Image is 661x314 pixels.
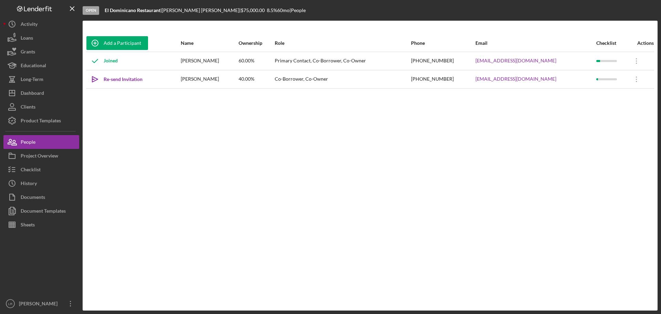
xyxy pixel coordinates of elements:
button: Clients [3,100,79,114]
div: 40.00% [239,71,274,88]
div: Role [275,40,410,46]
div: Open [83,6,99,15]
div: Email [475,40,596,46]
div: Sheets [21,218,35,233]
div: [PHONE_NUMBER] [411,52,475,70]
button: Educational [3,59,79,72]
button: Dashboard [3,86,79,100]
button: Add a Participant [86,36,148,50]
b: El Dominicano Restaurant [105,7,160,13]
div: Educational [21,59,46,74]
div: Actions [628,40,654,46]
button: LR[PERSON_NAME] [3,297,79,311]
div: Product Templates [21,114,61,129]
div: Document Templates [21,204,66,220]
button: Checklist [3,163,79,176]
div: People [21,135,35,151]
button: Re-send Invitation [86,72,149,86]
button: Documents [3,190,79,204]
div: [PERSON_NAME] [PERSON_NAME] | [162,8,241,13]
div: $75,000.00 [241,8,267,13]
a: [EMAIL_ADDRESS][DOMAIN_NAME] [475,58,556,63]
div: Checklist [21,163,41,178]
button: Project Overview [3,149,79,163]
div: Dashboard [21,86,44,102]
div: Primary Contact, Co-Borrower, Co-Owner [275,52,410,70]
div: 60.00% [239,52,274,70]
button: Activity [3,17,79,31]
text: LR [8,302,12,306]
iframe: Intercom live chat [638,284,654,300]
button: Grants [3,45,79,59]
div: Name [181,40,238,46]
div: Documents [21,190,45,206]
button: Sheets [3,218,79,232]
div: [PERSON_NAME] [181,52,238,70]
div: Ownership [239,40,274,46]
button: Loans [3,31,79,45]
div: Phone [411,40,475,46]
div: Grants [21,45,35,60]
div: Checklist [596,40,627,46]
div: 8.5 % [267,8,277,13]
div: Project Overview [21,149,58,164]
div: Add a Participant [104,36,141,50]
div: Clients [21,100,35,115]
a: [EMAIL_ADDRESS][DOMAIN_NAME] [475,76,556,82]
div: Co-Borrower, Co-Owner [275,71,410,88]
div: Joined [86,52,118,70]
button: Product Templates [3,114,79,128]
div: Long-Term [21,72,43,88]
div: History [21,176,37,192]
div: Activity [21,17,38,33]
div: [PERSON_NAME] [17,297,62,312]
div: | [105,8,162,13]
div: Re-send Invitation [104,72,143,86]
button: Long-Term [3,72,79,86]
div: | People [290,8,306,13]
button: Document Templates [3,204,79,218]
div: [PHONE_NUMBER] [411,71,475,88]
button: People [3,135,79,149]
button: History [3,176,79,190]
div: 60 mo [277,8,290,13]
div: [PERSON_NAME] [181,71,238,88]
div: Loans [21,31,33,47]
